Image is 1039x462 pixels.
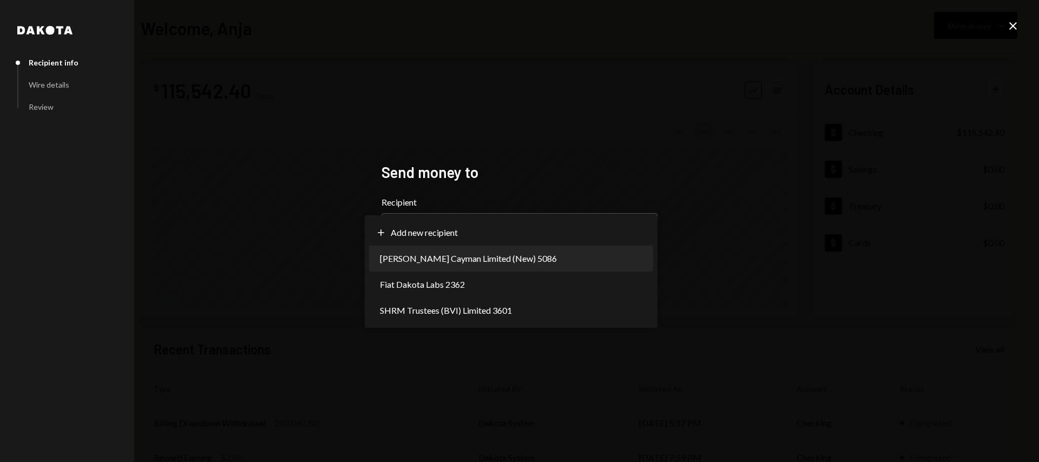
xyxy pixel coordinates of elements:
[382,213,657,243] button: Recipient
[29,58,78,67] div: Recipient info
[380,304,512,317] span: SHRM Trustees (BVI) Limited 3601
[380,278,465,291] span: Fiat Dakota Labs 2362
[29,102,54,111] div: Review
[382,162,657,183] h2: Send money to
[382,196,657,209] label: Recipient
[380,252,557,265] span: [PERSON_NAME] Cayman Limited (New) 5086
[29,80,69,89] div: Wire details
[391,226,458,239] span: Add new recipient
